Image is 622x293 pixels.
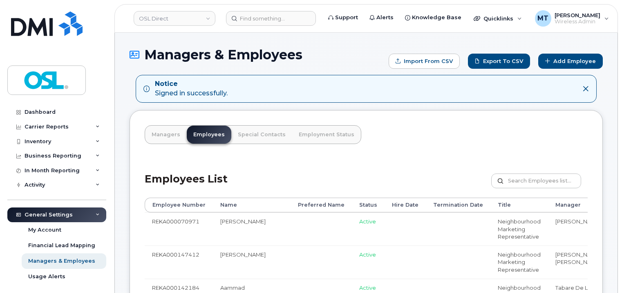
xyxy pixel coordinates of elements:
th: Employee Number [145,198,213,212]
td: REKA000147412 [145,246,213,279]
td: REKA000070971 [145,212,213,246]
form: Import from CSV [389,54,460,69]
td: Neighbourhood Marketing Representative [490,246,548,279]
th: Status [352,198,385,212]
a: Export to CSV [468,54,530,69]
th: Hire Date [385,198,426,212]
th: Name [213,198,291,212]
td: [PERSON_NAME] [213,212,291,246]
div: Signed in successfully. [155,79,228,98]
th: Title [490,198,548,212]
a: Employees [187,126,231,144]
a: Special Contacts [231,126,292,144]
strong: Notice [155,79,228,89]
h1: Managers & Employees [130,47,385,62]
th: Termination Date [426,198,490,212]
li: [PERSON_NAME] [555,218,618,225]
span: Active [359,284,376,291]
li: [PERSON_NAME] [555,258,618,266]
td: [PERSON_NAME] [213,246,291,279]
h2: Employees List [145,174,228,198]
span: Active [359,218,376,225]
a: Employment Status [292,126,361,144]
td: Neighbourhood Marketing Representative [490,212,548,246]
th: Preferred Name [291,198,352,212]
a: Managers [145,126,187,144]
span: Active [359,251,376,258]
li: [PERSON_NAME] [555,251,618,259]
a: Add Employee [538,54,603,69]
